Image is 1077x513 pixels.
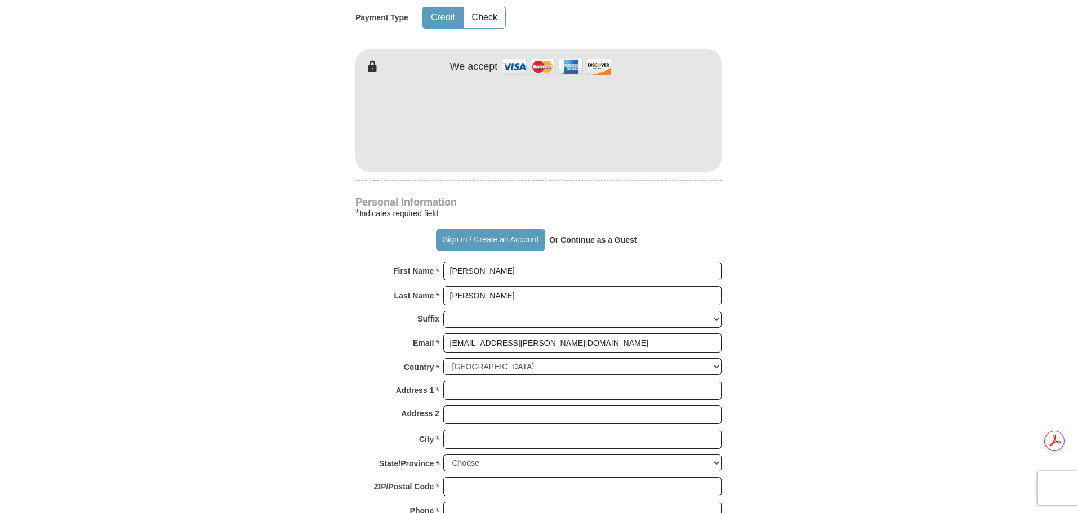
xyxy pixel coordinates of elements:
[394,288,434,304] strong: Last Name
[374,479,434,494] strong: ZIP/Postal Code
[379,456,434,471] strong: State/Province
[355,13,408,23] h5: Payment Type
[423,7,463,28] button: Credit
[417,311,439,327] strong: Suffix
[396,382,434,398] strong: Address 1
[464,7,505,28] button: Check
[355,207,722,220] div: Indicates required field
[355,198,722,207] h4: Personal Information
[413,335,434,351] strong: Email
[393,263,434,279] strong: First Name
[500,55,613,79] img: credit cards accepted
[436,229,545,251] button: Sign In / Create an Account
[450,61,498,73] h4: We accept
[401,405,439,421] strong: Address 2
[419,431,434,447] strong: City
[549,235,637,244] strong: Or Continue as a Guest
[404,359,434,375] strong: Country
